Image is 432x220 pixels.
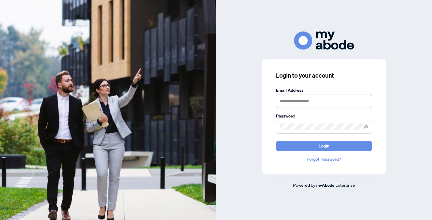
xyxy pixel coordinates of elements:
a: Forgot Password? [276,156,372,162]
img: ma-logo [294,31,354,50]
h3: Login to your account [276,71,372,80]
span: eye-invisible [364,125,368,129]
span: Powered by [293,182,315,188]
button: Login [276,141,372,151]
span: Login [319,141,329,151]
label: Email Address [276,87,372,94]
span: Enterprise [335,182,355,188]
label: Password [276,113,372,119]
a: myAbode [316,182,334,189]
